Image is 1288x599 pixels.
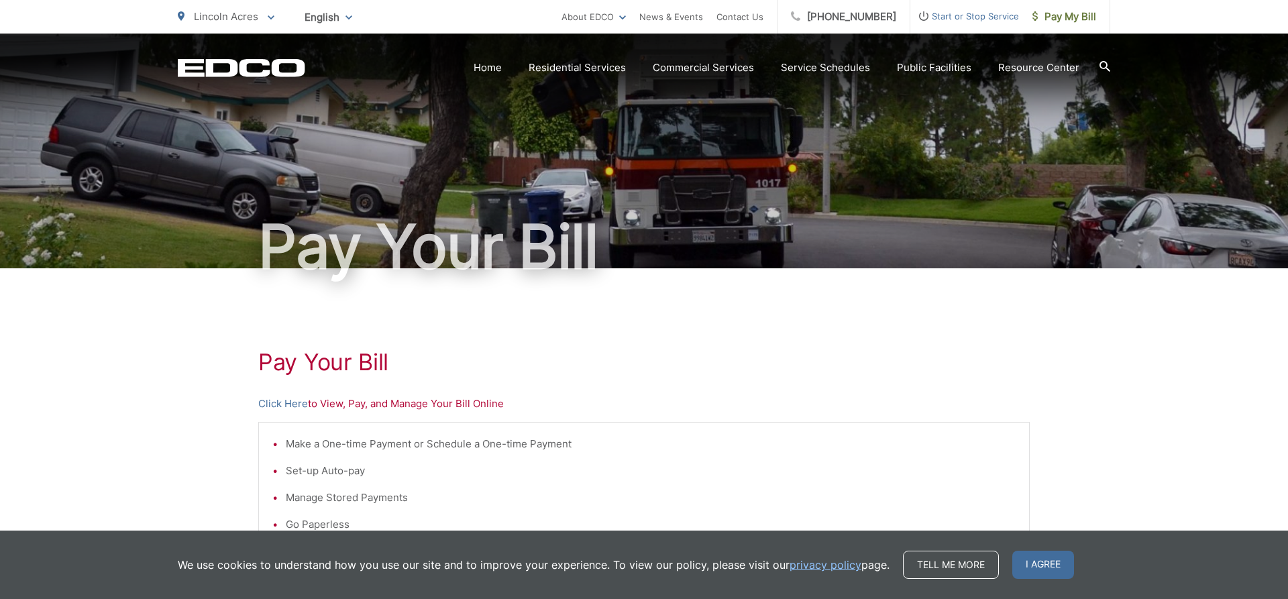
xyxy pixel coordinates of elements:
[529,60,626,76] a: Residential Services
[286,490,1016,506] li: Manage Stored Payments
[1012,551,1074,579] span: I agree
[897,60,971,76] a: Public Facilities
[653,60,754,76] a: Commercial Services
[286,436,1016,452] li: Make a One-time Payment or Schedule a One-time Payment
[286,463,1016,479] li: Set-up Auto-pay
[474,60,502,76] a: Home
[790,557,861,573] a: privacy policy
[781,60,870,76] a: Service Schedules
[561,9,626,25] a: About EDCO
[178,58,305,77] a: EDCD logo. Return to the homepage.
[1032,9,1096,25] span: Pay My Bill
[258,396,308,412] a: Click Here
[286,516,1016,533] li: Go Paperless
[639,9,703,25] a: News & Events
[258,396,1030,412] p: to View, Pay, and Manage Your Bill Online
[998,60,1079,76] a: Resource Center
[716,9,763,25] a: Contact Us
[258,349,1030,376] h1: Pay Your Bill
[294,5,362,29] span: English
[903,551,999,579] a: Tell me more
[178,557,890,573] p: We use cookies to understand how you use our site and to improve your experience. To view our pol...
[194,10,258,23] span: Lincoln Acres
[178,213,1110,280] h1: Pay Your Bill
